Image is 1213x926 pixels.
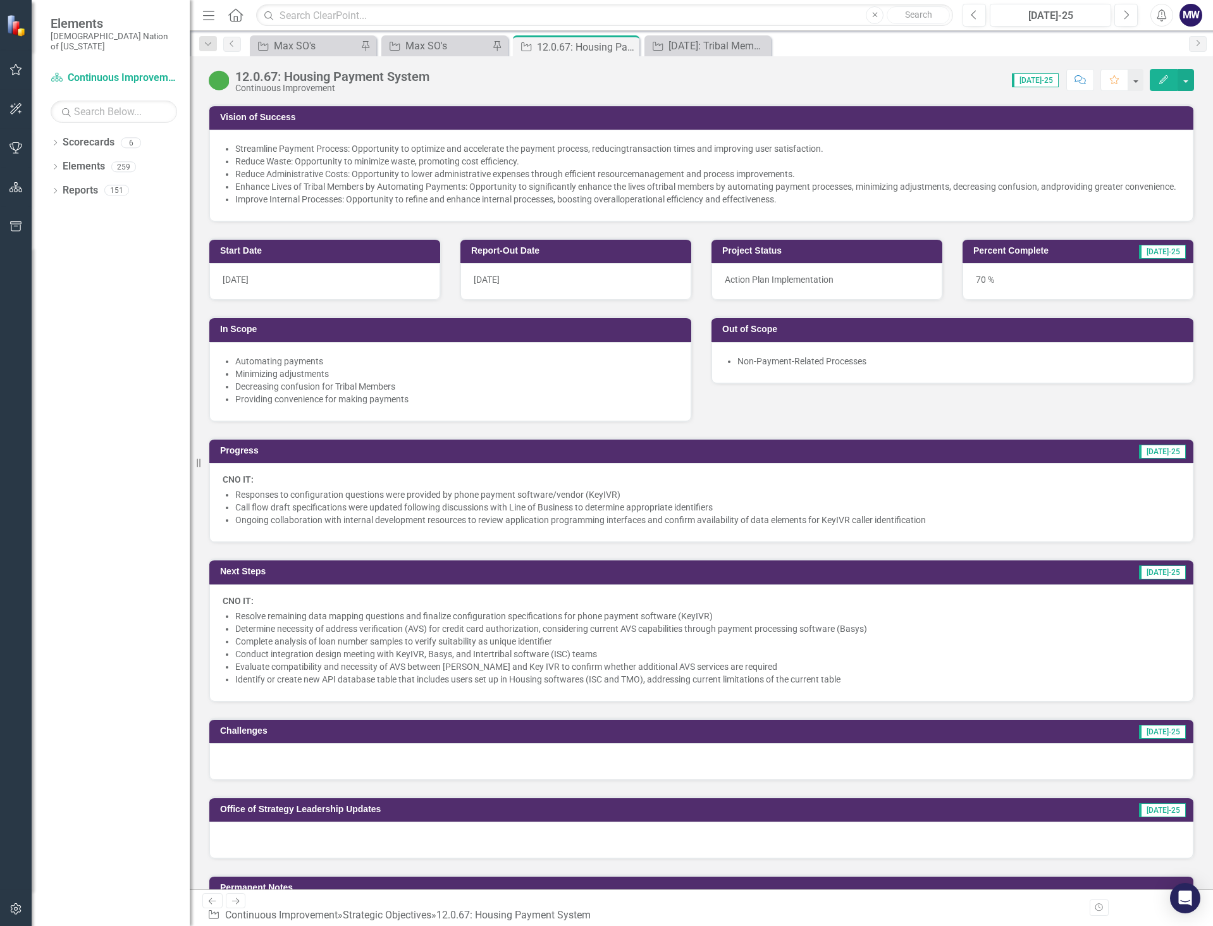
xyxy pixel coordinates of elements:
[343,909,431,921] a: Strategic Objectives
[994,8,1107,23] div: [DATE]-25
[209,70,229,90] img: CI Action Plan Approved/In Progress
[220,726,699,736] h3: Challenges
[51,71,177,85] a: Continuous Improvement
[223,275,249,285] span: [DATE]
[63,135,114,150] a: Scorecards
[1179,4,1202,27] button: MW
[220,113,1187,122] h3: Vision of Success
[235,660,1180,673] p: Evaluate compatibility and necessity of AVS between [PERSON_NAME] and Key IVR to confirm whether ...
[63,159,105,174] a: Elements
[537,39,636,55] div: 12.0.67: Housing Payment System
[235,156,519,166] span: Reduce Waste: Opportunity to minimize waste, promoting cost efficiency.
[668,38,768,54] div: [DATE]: Tribal Membership Reformation Project
[655,182,1056,192] span: tribal members by automating payment processes, minimizing adjustments, decreasing confusion, and
[253,38,357,54] a: Max SO's
[471,246,685,256] h3: Report-Out Date
[235,355,678,367] li: Automating payments
[220,446,650,455] h3: Progress
[235,488,1180,501] p: Responses to configuration questions were provided by phone payment software/vendor (KeyIVR)
[235,182,655,192] span: Enhance Lives of Tribal Members by Automating Payments: Opportunity to significantly enhance the ...
[385,38,489,54] a: Max SO's
[225,909,338,921] a: Continuous Improvement
[235,169,632,179] span: Reduce Administrative Costs: Opportunity to lower administrative expenses through efficient resource
[905,9,932,20] span: Search
[220,324,685,334] h3: In Scope
[235,194,620,204] span: Improve Internal Processes: Opportunity to refine and enhance internal processes, boosting overall
[235,393,678,405] li: Providing convenience for making payments
[405,38,489,54] div: Max SO's
[1139,245,1186,259] span: [DATE]-25
[722,324,1187,334] h3: Out of Scope
[737,355,1180,367] li: Non-Payment-Related Processes
[235,610,1180,622] p: Resolve remaining data mapping questions and finalize configuration specifications for phone paym...
[121,137,141,148] div: 6
[256,4,953,27] input: Search ClearPoint...
[235,180,1180,193] p: ​
[1056,182,1176,192] span: providing greater convenience.
[1170,883,1200,913] div: Open Intercom Messenger
[223,596,254,606] strong: CNO IT:
[648,38,768,54] a: [DATE]: Tribal Membership Reformation Project
[274,38,357,54] div: Max SO's
[235,501,1180,514] p: Call flow draft specifications were updated following discussions with Line of Business to determ...
[620,194,777,204] span: operational efficiency and effectiveness.
[235,648,1180,660] p: Conduct integration design meeting with KeyIVR, Basys, and Intertribal software (ISC) teams
[6,15,28,37] img: ClearPoint Strategy
[220,805,964,814] h3: Office of Strategy Leadership Updates
[63,183,98,198] a: Reports
[963,263,1193,300] div: 70 %
[1139,445,1186,459] span: [DATE]-25
[436,909,591,921] div: 12.0.67: Housing Payment System
[722,246,936,256] h3: Project Status
[104,185,129,196] div: 151
[235,142,1180,155] p: ​
[235,673,1180,686] p: Identify or create new API database table that includes users set up in Housing softwares (ISC an...
[111,161,136,172] div: 259
[51,16,177,31] span: Elements
[220,567,692,576] h3: Next Steps
[990,4,1111,27] button: [DATE]-25
[973,246,1104,256] h3: Percent Complete
[220,246,434,256] h3: Start Date
[51,101,177,123] input: Search Below...
[235,70,429,83] div: 12.0.67: Housing Payment System
[235,367,678,380] li: Minimizing adjustments
[474,275,500,285] span: [DATE]
[235,144,626,154] span: Streamline Payment Process: Opportunity to optimize and accelerate the payment process, reducing
[632,169,795,179] span: management and process improvements.
[1012,73,1059,87] span: [DATE]-25
[220,883,1187,892] h3: Permanent Notes
[207,908,596,923] div: » »
[223,474,254,485] strong: CNO IT:
[626,144,823,154] span: transaction times and improving user satisfaction.
[51,31,177,52] small: [DEMOGRAPHIC_DATA] Nation of [US_STATE]
[1139,803,1186,817] span: [DATE]-25
[235,380,678,393] li: Decreasing confusion for Tribal Members
[887,6,950,24] button: Search
[235,83,429,93] div: Continuous Improvement
[1139,565,1186,579] span: [DATE]-25
[725,275,834,285] span: Action Plan Implementation
[235,168,1180,180] p: ​
[235,155,1180,168] p: ​
[235,622,1180,635] p: Determine necessity of address verification (AVS) for credit card authorization, considering curr...
[235,635,1180,648] p: Complete analysis of loan number samples to verify suitability as unique identifier
[235,514,1180,526] p: Ongoing collaboration with internal development resources to review application programming inter...
[1139,725,1186,739] span: [DATE]-25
